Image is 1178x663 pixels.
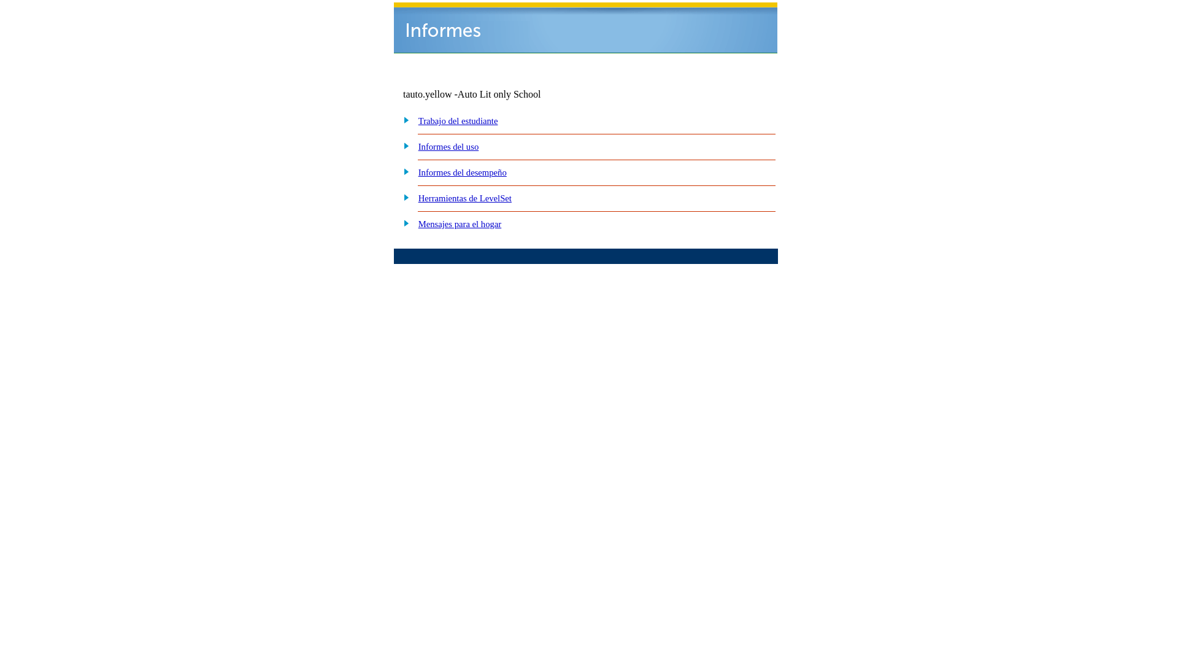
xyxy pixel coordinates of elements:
[394,2,777,53] img: header
[397,140,410,151] img: plus.gif
[397,166,410,177] img: plus.gif
[458,89,541,99] nobr: Auto Lit only School
[397,192,410,203] img: plus.gif
[397,217,410,228] img: plus.gif
[418,193,512,203] a: Herramientas de LevelSet
[418,219,502,229] a: Mensajes para el hogar
[418,142,479,152] a: Informes del uso
[403,89,629,100] td: tauto.yellow -
[397,114,410,125] img: plus.gif
[418,168,507,177] a: Informes del desempeño
[418,116,498,126] a: Trabajo del estudiante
